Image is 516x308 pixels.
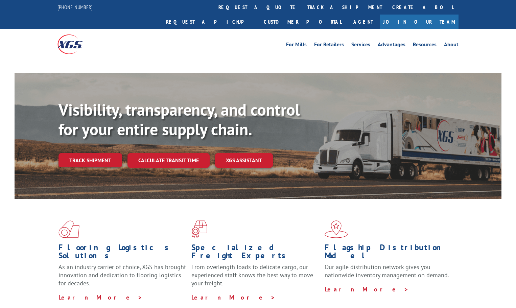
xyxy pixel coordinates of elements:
a: Join Our Team [380,15,459,29]
a: Learn More > [191,293,276,301]
h1: Flagship Distribution Model [325,243,452,263]
a: Resources [413,42,437,49]
a: Learn More > [325,285,409,293]
a: Agent [347,15,380,29]
a: XGS ASSISTANT [215,153,273,168]
h1: Flooring Logistics Solutions [58,243,186,263]
a: Track shipment [58,153,122,167]
h1: Specialized Freight Experts [191,243,319,263]
a: Advantages [378,42,405,49]
a: Customer Portal [259,15,347,29]
img: xgs-icon-total-supply-chain-intelligence-red [58,220,79,238]
span: Our agile distribution network gives you nationwide inventory management on demand. [325,263,449,279]
a: Learn More > [58,293,143,301]
span: As an industry carrier of choice, XGS has brought innovation and dedication to flooring logistics... [58,263,186,287]
a: For Mills [286,42,307,49]
a: Services [351,42,370,49]
a: Calculate transit time [127,153,210,168]
img: xgs-icon-focused-on-flooring-red [191,220,207,238]
p: From overlength loads to delicate cargo, our experienced staff knows the best way to move your fr... [191,263,319,293]
img: xgs-icon-flagship-distribution-model-red [325,220,348,238]
a: About [444,42,459,49]
a: [PHONE_NUMBER] [57,4,93,10]
a: Request a pickup [161,15,259,29]
a: For Retailers [314,42,344,49]
b: Visibility, transparency, and control for your entire supply chain. [58,99,300,140]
